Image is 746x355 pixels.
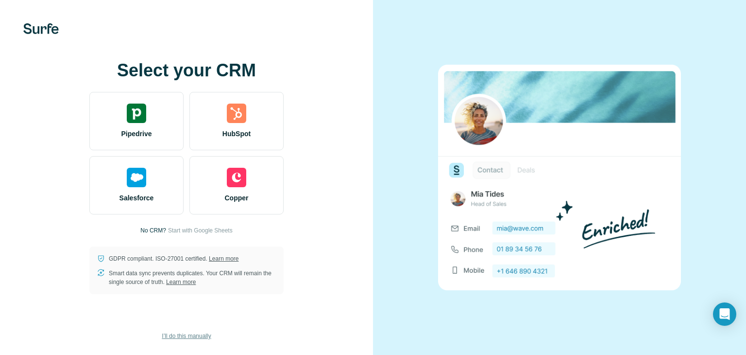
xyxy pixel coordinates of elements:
[225,193,249,203] span: Copper
[23,23,59,34] img: Surfe's logo
[109,269,276,286] p: Smart data sync prevents duplicates. Your CRM will remain the single source of truth.
[438,65,681,290] img: none image
[166,279,196,285] a: Learn more
[227,104,246,123] img: hubspot's logo
[155,329,218,343] button: I’ll do this manually
[89,61,284,80] h1: Select your CRM
[209,255,238,262] a: Learn more
[713,302,736,326] div: Open Intercom Messenger
[222,129,251,139] span: HubSpot
[140,226,166,235] p: No CRM?
[168,226,233,235] button: Start with Google Sheets
[227,168,246,187] img: copper's logo
[127,104,146,123] img: pipedrive's logo
[121,129,152,139] span: Pipedrive
[162,332,211,340] span: I’ll do this manually
[109,254,238,263] p: GDPR compliant. ISO-27001 certified.
[119,193,154,203] span: Salesforce
[127,168,146,187] img: salesforce's logo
